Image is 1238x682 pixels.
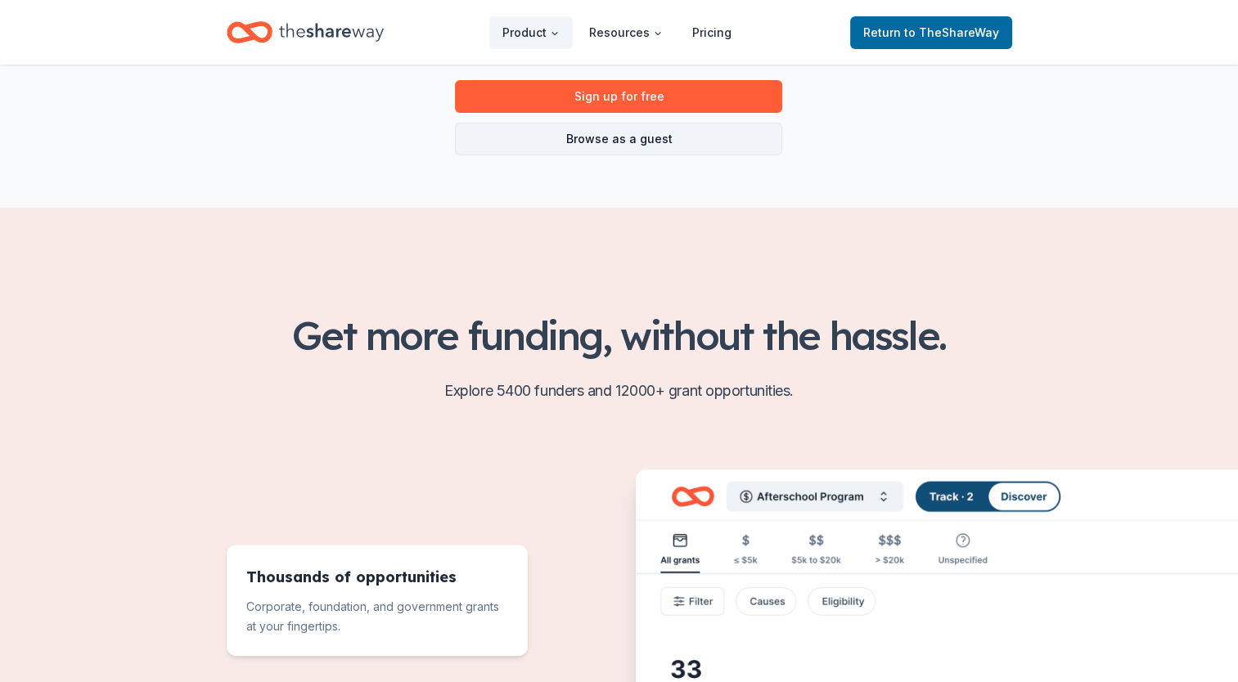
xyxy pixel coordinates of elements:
a: Pricing [679,16,745,49]
a: Returnto TheShareWay [850,16,1012,49]
span: to TheShareWay [904,25,999,39]
p: Explore 5400 funders and 12000+ grant opportunities. [227,378,1012,404]
nav: Main [489,13,745,52]
span: Return [863,23,999,43]
a: Browse as a guest [455,123,782,155]
button: Resources [576,16,676,49]
h2: Get more funding, without the hassle. [227,312,1012,358]
button: Product [489,16,573,49]
a: Home [227,13,384,52]
a: Sign up for free [455,80,782,113]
